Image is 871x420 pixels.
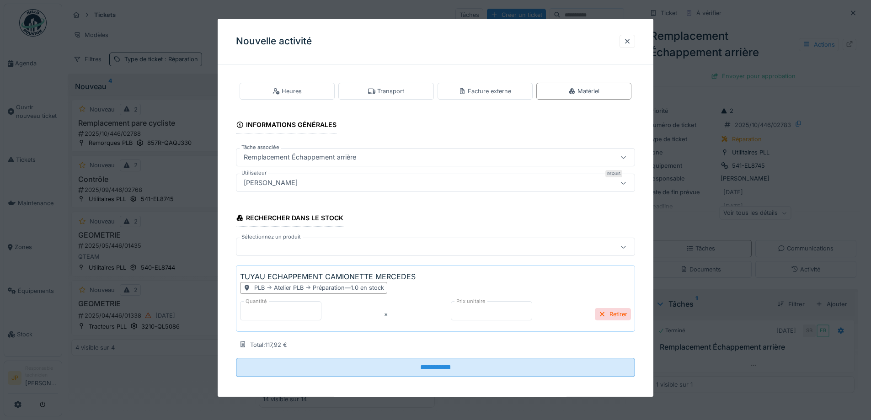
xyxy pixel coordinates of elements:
label: Tâche associée [240,144,281,152]
label: Utilisateur [240,170,268,177]
div: TUYAU ECHAPPEMENT CAMIONETTE MERCEDES [240,271,416,282]
div: Informations générales [236,118,337,134]
div: Retirer [595,308,631,320]
div: × [384,310,388,319]
label: Prix unitaire [454,298,487,305]
div: Matériel [568,87,599,96]
div: Facture externe [459,87,511,96]
div: Requis [605,170,622,178]
label: Sélectionnez un produit [240,234,303,241]
div: [PERSON_NAME] [240,178,301,188]
div: Total : 117,92 € [250,340,287,349]
div: Remplacement Échappement arrière [240,153,360,163]
h3: Nouvelle activité [236,36,312,47]
div: PLB -> Atelier PLB -> Préparation — 1.0 en stock [254,284,384,292]
div: Transport [368,87,404,96]
div: Rechercher dans le stock [236,212,343,227]
div: Heures [273,87,302,96]
label: Quantité [244,298,269,305]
